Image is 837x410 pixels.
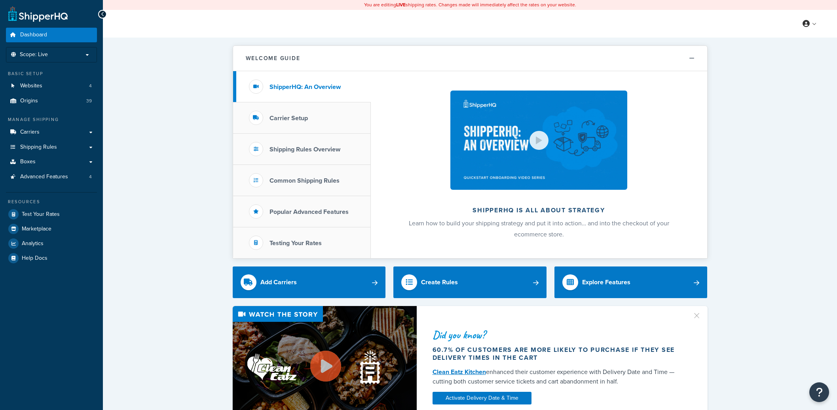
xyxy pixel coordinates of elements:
span: 4 [89,174,92,180]
li: Origins [6,94,97,108]
span: Advanced Features [20,174,68,180]
div: Resources [6,198,97,205]
h2: Welcome Guide [246,55,300,61]
a: Boxes [6,155,97,169]
a: Websites4 [6,79,97,93]
button: Welcome Guide [233,46,707,71]
span: Carriers [20,129,40,136]
a: Add Carriers [233,266,386,298]
div: Create Rules [421,277,458,288]
span: Help Docs [22,255,47,262]
a: Activate Delivery Date & Time [433,392,531,404]
h3: Shipping Rules Overview [270,146,340,153]
h3: Popular Advanced Features [270,208,349,215]
span: Boxes [20,159,36,165]
a: Help Docs [6,251,97,265]
div: Basic Setup [6,70,97,77]
span: Learn how to build your shipping strategy and put it into action… and into the checkout of your e... [409,219,669,239]
span: Websites [20,83,42,89]
li: Advanced Features [6,170,97,184]
h3: Common Shipping Rules [270,177,340,184]
a: Carriers [6,125,97,140]
span: Marketplace [22,226,51,232]
a: Shipping Rules [6,140,97,155]
b: LIVE [396,1,406,8]
a: Advanced Features4 [6,170,97,184]
img: ShipperHQ is all about strategy [450,91,627,190]
span: 39 [86,98,92,104]
h3: ShipperHQ: An Overview [270,83,341,91]
a: Explore Features [554,266,708,298]
div: Explore Features [582,277,630,288]
a: Analytics [6,236,97,251]
a: Test Your Rates [6,207,97,221]
a: Origins39 [6,94,97,108]
h2: ShipperHQ is all about strategy [392,207,686,214]
span: Test Your Rates [22,211,60,218]
a: Clean Eatz Kitchen [433,367,486,376]
span: Analytics [22,240,44,247]
div: Did you know? [433,329,683,340]
a: Marketplace [6,222,97,236]
div: 60.7% of customers are more likely to purchase if they see delivery times in the cart [433,346,683,362]
span: 4 [89,83,92,89]
li: Websites [6,79,97,93]
div: enhanced their customer experience with Delivery Date and Time — cutting both customer service ti... [433,367,683,386]
div: Add Carriers [260,277,297,288]
span: Origins [20,98,38,104]
div: Manage Shipping [6,116,97,123]
span: Shipping Rules [20,144,57,151]
h3: Testing Your Rates [270,240,322,247]
span: Dashboard [20,32,47,38]
button: Open Resource Center [809,382,829,402]
a: Create Rules [393,266,547,298]
a: Dashboard [6,28,97,42]
h3: Carrier Setup [270,115,308,122]
span: Scope: Live [20,51,48,58]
